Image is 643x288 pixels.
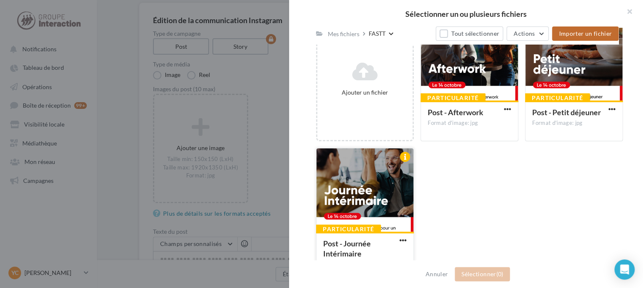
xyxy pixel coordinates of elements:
button: Importer un fichier [552,26,619,41]
div: Mes fichiers [328,30,359,38]
span: Post - Journée Intérimaire [323,239,371,258]
button: Actions [506,26,549,41]
div: Format d'image: jpg [428,119,511,127]
div: Particularité [525,93,590,103]
span: (0) [496,270,503,277]
span: Post - Afterwork [428,108,483,117]
div: Particularité [421,93,485,103]
div: Ajouter un fichier [321,88,409,96]
h2: Sélectionner un ou plusieurs fichiers [303,10,630,18]
span: Importer un fichier [559,30,612,37]
span: Actions [514,30,535,37]
div: Particularité [316,225,381,234]
div: Open Intercom Messenger [614,259,635,280]
span: Post - Petit déjeuner [532,108,601,117]
button: Tout sélectionner [436,26,503,41]
div: Format d'image: jpg [532,119,616,127]
div: FASTT [369,29,386,37]
button: Sélectionner(0) [455,267,510,281]
button: Annuler [422,269,451,279]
